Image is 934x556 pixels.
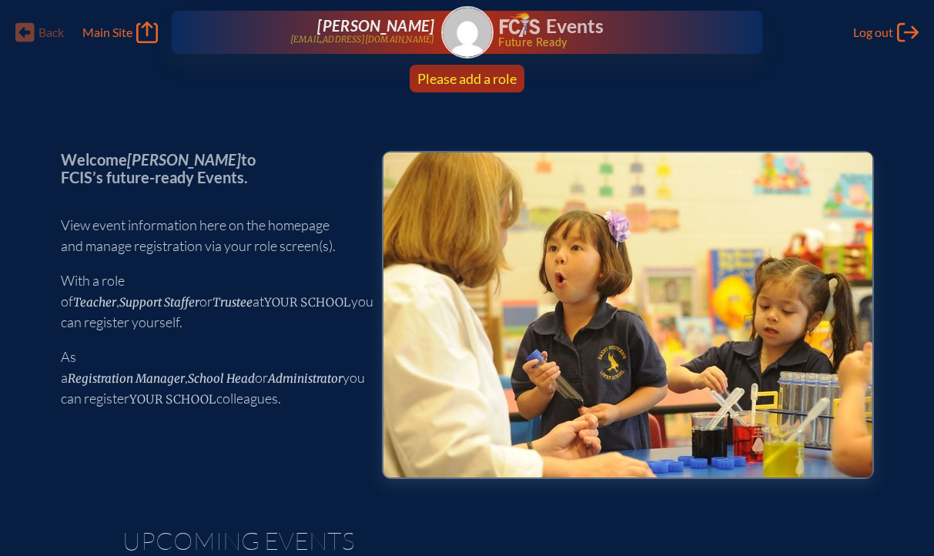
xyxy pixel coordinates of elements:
span: Teacher [73,295,116,310]
h1: Upcoming Events [122,528,812,553]
a: Please add a role [411,65,523,92]
p: As a , or you can register colleagues. [61,347,357,409]
a: Gravatar [441,6,494,59]
img: Events [383,152,872,477]
span: [PERSON_NAME] [317,16,434,35]
span: Future Ready [498,37,712,48]
span: [PERSON_NAME] [127,150,241,169]
span: your school [264,295,351,310]
span: Please add a role [417,70,517,87]
span: Support Staffer [119,295,199,310]
p: With a role of , or at you can register yourself. [61,270,357,333]
span: Administrator [268,371,343,386]
span: Trustee [213,295,253,310]
span: your school [129,392,216,407]
p: Welcome to FCIS’s future-ready Events. [61,151,357,186]
a: [PERSON_NAME][EMAIL_ADDRESS][DOMAIN_NAME] [221,17,434,48]
p: [EMAIL_ADDRESS][DOMAIN_NAME] [290,35,435,45]
img: Gravatar [443,8,492,57]
a: Main Site [82,22,158,43]
div: FCIS Events — Future ready [500,12,713,48]
span: Registration Manager [68,371,185,386]
span: Log out [853,25,893,40]
span: Main Site [82,25,132,40]
p: View event information here on the homepage and manage registration via your role screen(s). [61,215,357,256]
span: School Head [188,371,255,386]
